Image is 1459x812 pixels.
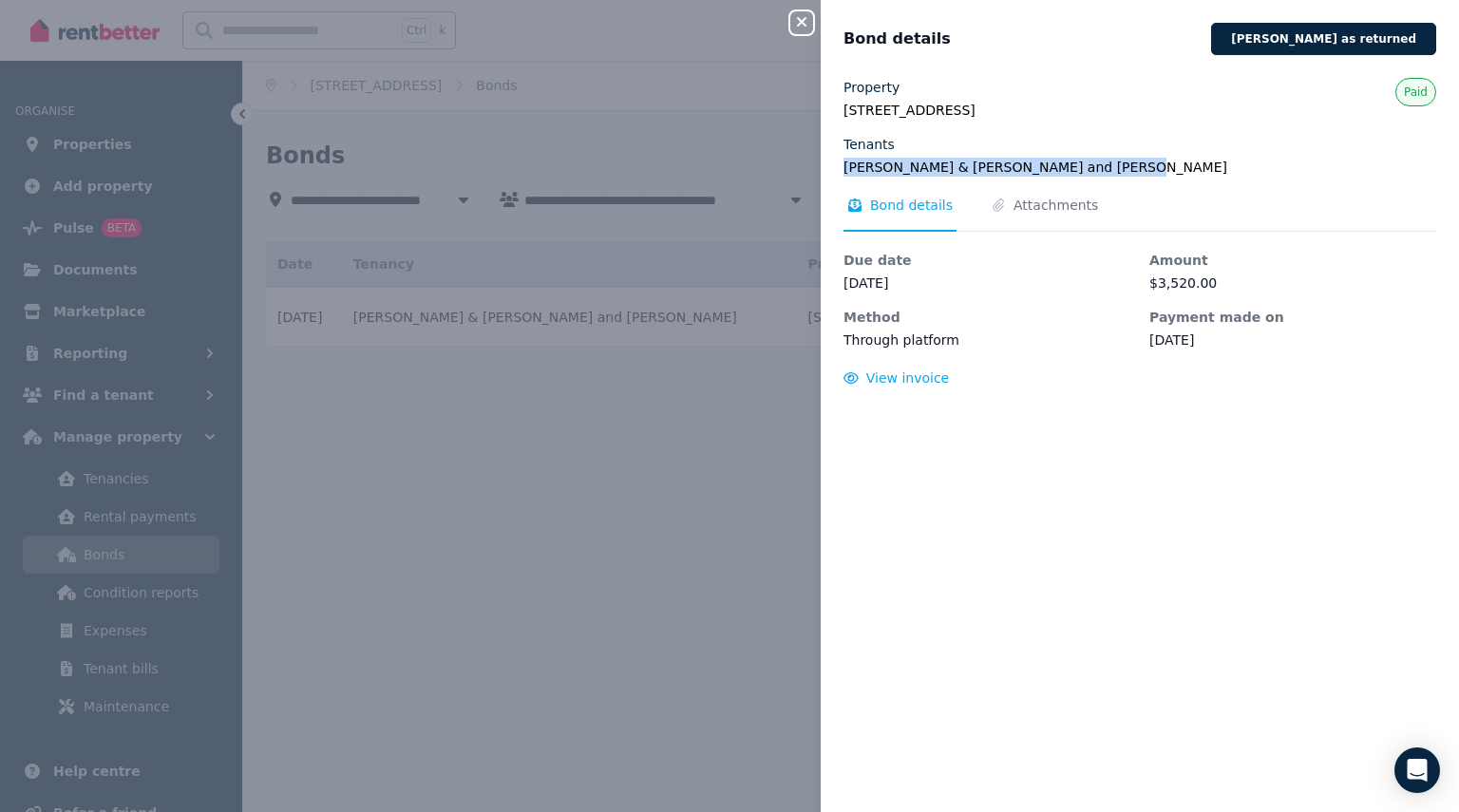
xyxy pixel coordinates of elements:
span: Bond details [843,28,951,50]
legend: [STREET_ADDRESS] [843,101,1436,120]
span: Attachments [1014,196,1098,215]
dd: [DATE] [843,274,1130,293]
label: Property [843,78,900,97]
span: Paid [1404,85,1428,100]
button: View invoice [843,368,949,387]
div: Open Intercom Messenger [1394,747,1440,793]
button: [PERSON_NAME] as returned [1211,23,1436,55]
dd: [DATE] [1149,330,1436,349]
nav: Tabs [843,196,1436,232]
legend: [PERSON_NAME] & [PERSON_NAME] and [PERSON_NAME] [843,158,1436,177]
dd: Through platform [843,330,1130,349]
label: Tenants [843,135,895,154]
dt: Method [843,308,1130,327]
dt: Due date [843,251,1130,270]
dd: $3,520.00 [1149,274,1436,293]
dt: Amount [1149,251,1436,270]
span: Bond details [870,196,953,215]
dt: Payment made on [1149,308,1436,327]
span: View invoice [866,370,950,386]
